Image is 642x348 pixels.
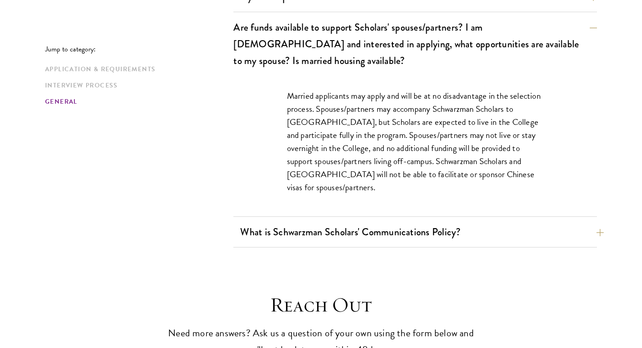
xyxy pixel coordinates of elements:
[45,97,228,106] a: General
[287,89,544,194] p: Married applicants may apply and will be at no disadvantage in the selection process. Spouses/par...
[45,64,228,74] a: Application & Requirements
[233,17,597,71] button: Are funds available to support Scholars' spouses/partners? I am [DEMOGRAPHIC_DATA] and interested...
[45,81,228,90] a: Interview Process
[166,293,477,318] h3: Reach Out
[240,222,604,242] button: What is Schwarzman Scholars' Communications Policy?
[45,45,233,53] p: Jump to category:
